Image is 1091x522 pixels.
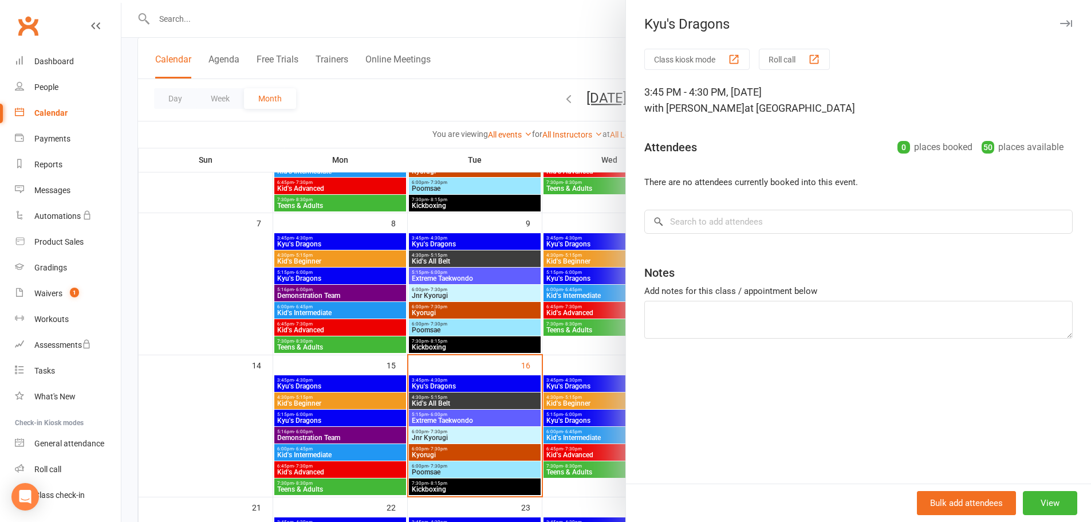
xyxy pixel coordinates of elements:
[897,141,910,154] div: 0
[34,160,62,169] div: Reports
[34,289,62,298] div: Waivers
[759,49,830,70] button: Roll call
[15,100,121,126] a: Calendar
[982,139,1064,155] div: places available
[644,210,1073,234] input: Search to add attendees
[626,16,1091,32] div: Kyu's Dragons
[34,186,70,195] div: Messages
[15,358,121,384] a: Tasks
[34,237,84,246] div: Product Sales
[15,255,121,281] a: Gradings
[70,288,79,297] span: 1
[15,457,121,482] a: Roll call
[644,84,1073,116] div: 3:45 PM - 4:30 PM, [DATE]
[34,465,61,474] div: Roll call
[34,366,55,375] div: Tasks
[15,178,121,203] a: Messages
[982,141,994,154] div: 50
[897,139,972,155] div: places booked
[15,203,121,229] a: Automations
[34,134,70,143] div: Payments
[34,211,81,221] div: Automations
[644,49,750,70] button: Class kiosk mode
[917,491,1016,515] button: Bulk add attendees
[34,57,74,66] div: Dashboard
[644,175,1073,189] li: There are no attendees currently booked into this event.
[34,490,85,500] div: Class check-in
[15,126,121,152] a: Payments
[15,229,121,255] a: Product Sales
[15,307,121,332] a: Workouts
[11,483,39,511] div: Open Intercom Messenger
[15,384,121,410] a: What's New
[34,315,69,324] div: Workouts
[34,263,67,272] div: Gradings
[34,83,58,92] div: People
[15,49,121,74] a: Dashboard
[34,439,104,448] div: General attendance
[644,265,675,281] div: Notes
[15,281,121,307] a: Waivers 1
[34,108,68,117] div: Calendar
[1023,491,1077,515] button: View
[14,11,42,40] a: Clubworx
[644,139,697,155] div: Attendees
[644,102,745,114] span: with [PERSON_NAME]
[15,332,121,358] a: Assessments
[15,74,121,100] a: People
[34,392,76,401] div: What's New
[15,482,121,508] a: Class kiosk mode
[34,340,91,350] div: Assessments
[15,431,121,457] a: General attendance kiosk mode
[745,102,855,114] span: at [GEOGRAPHIC_DATA]
[644,284,1073,298] div: Add notes for this class / appointment below
[15,152,121,178] a: Reports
